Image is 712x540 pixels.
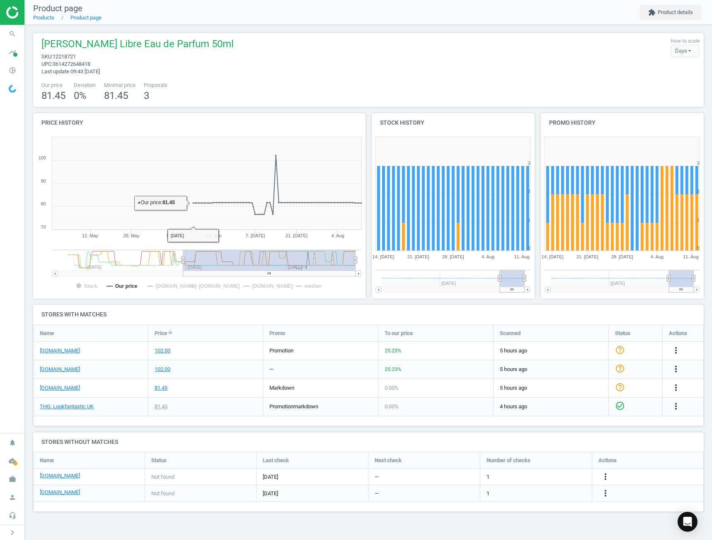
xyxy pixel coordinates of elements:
i: headset_mic [5,508,20,523]
text: 0 [528,246,530,251]
tspan: 23. Jun [206,233,221,238]
span: 25.23 % [385,347,402,354]
tspan: Our price [115,283,138,289]
i: cloud_done [5,453,20,469]
i: more_vert [671,401,681,411]
i: extension [648,9,656,16]
button: extensionProduct details [639,5,702,20]
i: notifications [5,435,20,451]
i: help_outline [615,382,625,392]
tspan: [DOMAIN_NAME] [199,283,240,289]
img: wGWNvw8QSZomAAAAABJRU5ErkJggg== [9,85,16,93]
text: 0 [697,246,700,251]
span: Status [615,329,630,337]
i: person [5,489,20,505]
span: 81.45 [104,90,128,101]
tspan: 21. [DATE] [407,254,429,259]
text: 80 [41,201,46,206]
span: 1 [487,490,489,497]
tspan: 4. Aug [331,233,344,238]
text: 1 [528,217,530,222]
div: 81.45 [155,403,167,410]
span: Last check [263,457,289,464]
tspan: 28. [DATE] [611,254,633,259]
span: 25.23 % [385,366,402,372]
text: 1 [697,217,700,222]
tspan: 14. [DATE] [372,254,394,259]
span: Actions [669,329,687,337]
span: — [375,490,379,497]
i: arrow_downward [167,329,174,335]
span: Not found [151,490,174,497]
span: Price [155,329,167,337]
span: promotion [269,347,293,354]
text: 90 [41,178,46,183]
span: Product page [33,3,82,13]
span: Scanned [500,329,521,337]
tspan: 21. [DATE] [576,254,598,259]
a: [DOMAIN_NAME] [40,489,80,496]
i: check_circle_outline [615,400,625,410]
span: — [375,473,379,481]
tspan: 14. [DATE] [541,254,563,259]
span: Name [40,457,54,464]
h4: Promo history [541,113,704,133]
span: Minimal price [104,82,136,89]
img: ajHJNr6hYgQAAAAASUVORK5CYII= [6,6,65,19]
tspan: 4. Aug [651,254,664,259]
h4: Price history [33,113,366,133]
span: [PERSON_NAME] Libre Eau de Parfum 50ml [41,37,234,53]
i: search [5,26,20,42]
span: [DATE] [263,473,362,481]
i: more_vert [671,383,681,393]
text: 70 [41,224,46,229]
i: more_vert [601,472,610,482]
span: Promo [269,329,285,337]
span: 4 hours ago [500,403,602,410]
text: 2 [697,189,700,194]
tspan: 7. [DATE] [245,233,265,238]
button: more_vert [671,345,681,356]
a: Products [33,14,54,21]
span: Last update 09:43 [DATE] [41,68,100,75]
div: 102.00 [155,366,170,373]
span: Not found [151,473,174,481]
button: more_vert [601,472,610,482]
button: more_vert [671,364,681,375]
span: 0 % [74,90,87,101]
span: Actions [598,457,617,464]
text: 3 [528,161,530,166]
text: 100 [39,155,46,160]
span: markdown [269,385,294,391]
span: 81.45 [41,90,65,101]
span: Next check [375,457,402,464]
span: To our price [385,329,413,337]
span: markdown [293,403,318,410]
button: more_vert [601,488,610,499]
span: sku : [41,53,53,60]
h4: Stores with matches [33,305,704,324]
a: [DOMAIN_NAME] [40,384,80,392]
span: promotion [269,403,293,410]
a: Product page [70,14,102,21]
span: Name [40,329,54,337]
tspan: 12. May [82,233,99,238]
tspan: 11. Aug [683,254,698,259]
div: Open Intercom Messenger [678,512,697,532]
i: help_outline [615,345,625,354]
h4: Stock history [372,113,535,133]
span: 1 [487,473,489,481]
a: [DOMAIN_NAME] [40,472,80,480]
span: 0.00 % [385,385,399,391]
span: Proposals [144,82,167,89]
span: 5 hours ago [500,347,602,354]
span: 12218721 [53,53,76,60]
span: 3614272648418 [53,61,90,67]
i: work [5,471,20,487]
a: [DOMAIN_NAME] [40,347,80,354]
h4: Stores without matches [33,432,704,452]
tspan: 21. [DATE] [286,233,308,238]
div: 102.00 [155,347,170,354]
i: more_vert [671,364,681,374]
